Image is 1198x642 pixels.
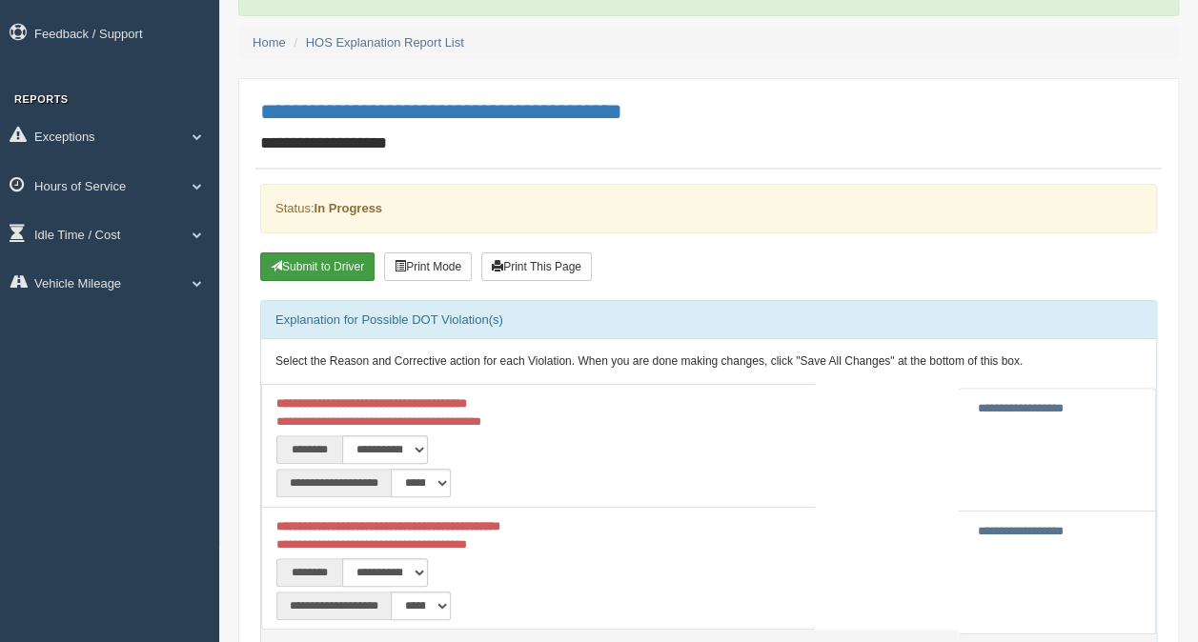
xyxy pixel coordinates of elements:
div: Explanation for Possible DOT Violation(s) [261,301,1156,339]
button: Submit To Driver [260,252,375,281]
div: Status: [260,184,1157,232]
button: Print This Page [481,252,592,281]
a: HOS Explanation Report List [306,35,464,50]
button: Print Mode [384,252,472,281]
a: Home [253,35,286,50]
strong: In Progress [314,201,382,215]
div: Select the Reason and Corrective action for each Violation. When you are done making changes, cli... [261,339,1156,385]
